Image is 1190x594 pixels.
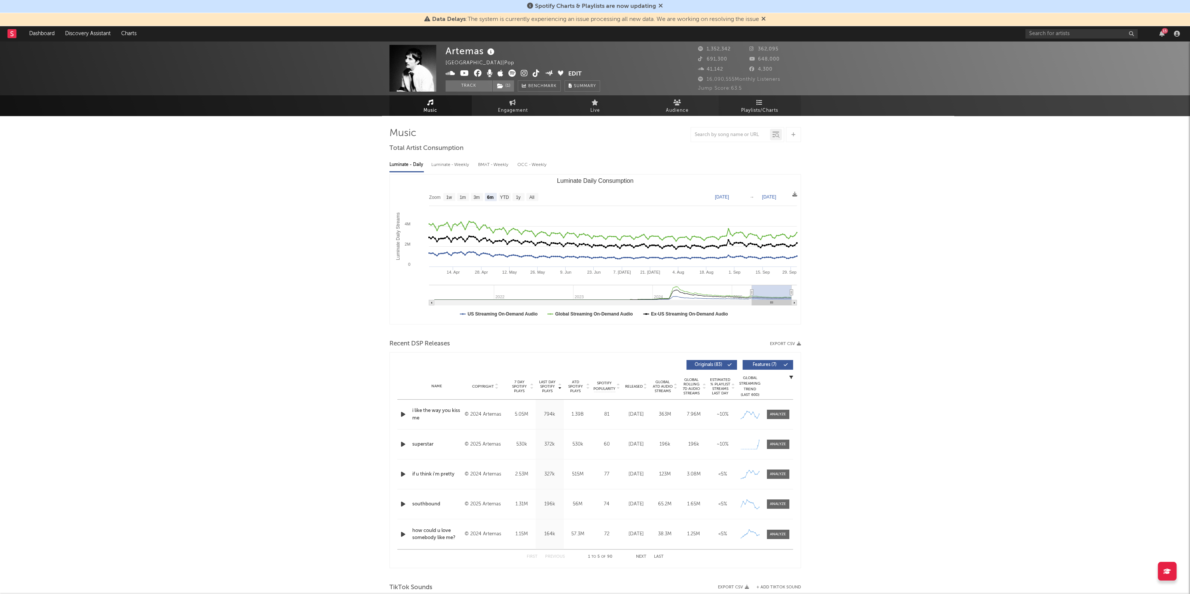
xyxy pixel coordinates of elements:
span: Summary [574,84,596,88]
span: 1,352,342 [698,47,731,52]
a: how could u love somebody like me? [412,527,461,542]
text: 21. [DATE] [640,270,660,274]
span: Jump Score: 63.5 [698,86,742,91]
span: Music [423,106,437,115]
text: 12. May [502,270,517,274]
div: <5% [710,471,735,478]
span: Released [625,384,643,389]
div: Global Streaming Trend (Last 60D) [739,375,761,398]
text: 4M [404,222,410,226]
div: <5% [710,530,735,538]
input: Search for artists [1025,29,1138,39]
div: 60 [594,441,620,448]
span: Benchmark [528,82,557,91]
text: 3m [473,195,480,200]
text: 28. Apr [475,270,488,274]
div: [DATE] [624,411,649,418]
div: BMAT - Weekly [478,158,510,171]
div: 3.08M [681,471,706,478]
span: to [591,555,596,558]
div: © 2024 Artemas [465,530,505,539]
div: 74 [594,501,620,508]
div: 196k [681,441,706,448]
button: First [527,555,538,559]
span: Dismiss [761,16,766,22]
text: 7. [DATE] [613,270,631,274]
button: Export CSV [770,342,801,346]
span: Features ( 7 ) [747,363,782,367]
div: 363M [652,411,677,418]
span: Engagement [498,106,528,115]
span: Recent DSP Releases [389,339,450,348]
div: ~ 10 % [710,441,735,448]
div: <5% [710,501,735,508]
a: Music [389,95,472,116]
div: 164k [538,530,562,538]
text: Zoom [429,195,441,200]
div: 57.3M [566,530,590,538]
div: © 2025 Artemas [465,500,505,509]
span: Live [590,106,600,115]
button: Last [654,555,664,559]
span: 41,142 [698,67,723,72]
div: 1.39B [566,411,590,418]
div: © 2024 Artemas [465,410,505,419]
button: Summary [565,80,600,92]
a: southbound [412,501,461,508]
text: YTD [500,195,509,200]
div: © 2025 Artemas [465,440,505,449]
div: 81 [594,411,620,418]
a: Playlists/Charts [719,95,801,116]
div: 7.96M [681,411,706,418]
button: Track [446,80,492,92]
text: 9. Jun [560,270,571,274]
div: 65.2M [652,501,677,508]
span: 7 Day Spotify Plays [510,380,529,393]
div: 2.53M [510,471,534,478]
div: 77 [594,471,620,478]
a: superstar [412,441,461,448]
text: 4. Aug [672,270,684,274]
text: Global Streaming On-Demand Audio [555,311,633,317]
text: 6m [487,195,493,200]
div: 530k [510,441,534,448]
text: 23. Jun [587,270,600,274]
div: OCC - Weekly [517,158,547,171]
span: Originals ( 83 ) [691,363,726,367]
span: 362,095 [749,47,778,52]
span: of [601,555,606,558]
div: Luminate - Weekly [431,158,471,171]
div: [DATE] [624,530,649,538]
span: Playlists/Charts [741,106,778,115]
div: 1.15M [510,530,534,538]
text: 15. Sep [755,270,770,274]
span: Spotify Charts & Playlists are now updating [535,3,656,9]
text: Ex-US Streaming On-Demand Audio [651,311,728,317]
div: 196k [538,501,562,508]
span: Global ATD Audio Streams [652,380,673,393]
text: 18. Aug [699,270,713,274]
a: Charts [116,26,142,41]
a: Engagement [472,95,554,116]
a: Dashboard [24,26,60,41]
div: Name [412,384,461,389]
span: Last Day Spotify Plays [538,380,557,393]
span: Global Rolling 7D Audio Streams [681,378,702,396]
div: 1.31M [510,501,534,508]
div: 515M [566,471,590,478]
span: Audience [666,106,689,115]
button: + Add TikTok Sound [749,585,801,590]
text: [DATE] [715,194,729,200]
a: Benchmark [518,80,561,92]
span: TikTok Sounds [389,583,432,592]
text: 29. Sep [782,270,796,274]
div: © 2024 Artemas [465,470,505,479]
a: if u think i'm pretty [412,471,461,478]
div: Luminate - Daily [389,158,424,171]
button: Previous [545,555,565,559]
text: 1m [459,195,466,200]
text: 26. May [530,270,545,274]
button: Next [636,555,646,559]
div: [DATE] [624,441,649,448]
